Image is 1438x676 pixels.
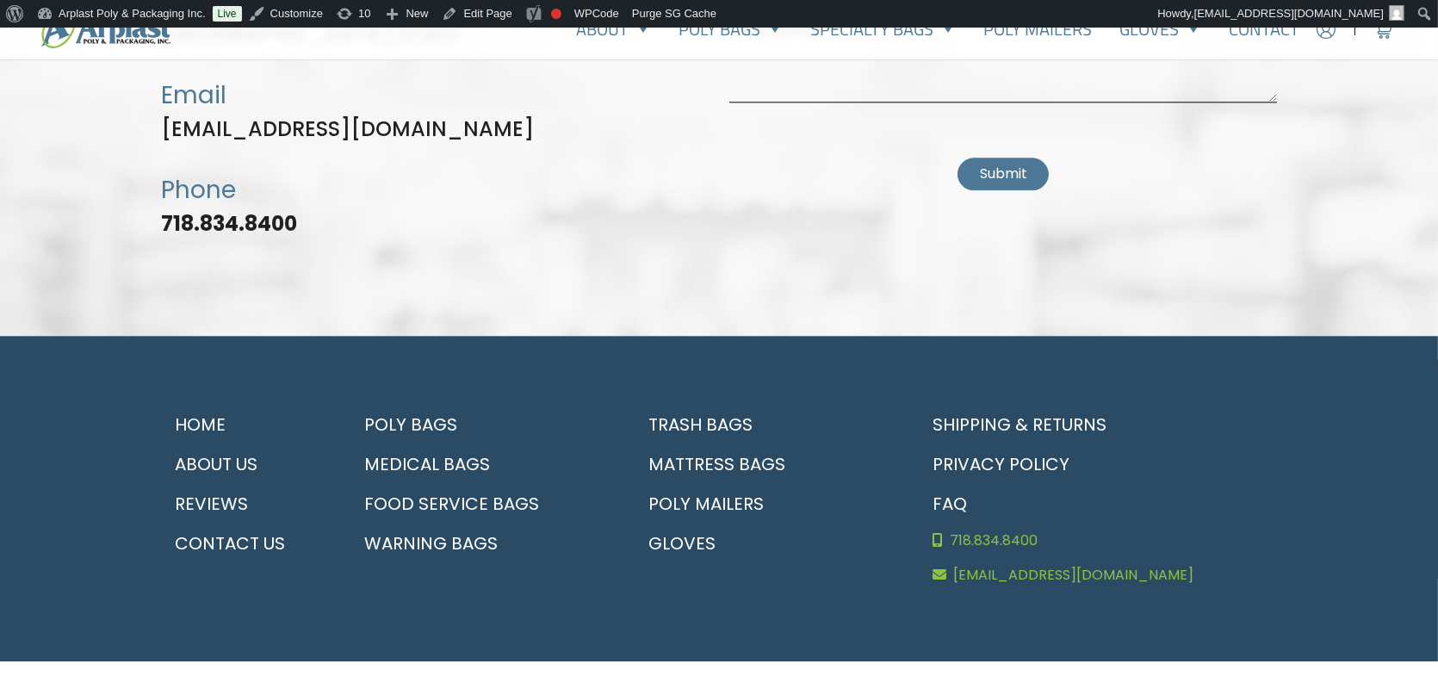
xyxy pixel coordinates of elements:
a: About Us [161,444,330,484]
div: Focus keyphrase not set [551,9,561,19]
a: Poly Bags [350,405,614,444]
a: Contact Us [161,524,330,563]
span: [EMAIL_ADDRESS][DOMAIN_NAME] [1194,7,1384,20]
p: Phone [161,172,614,208]
a: Poly Mailers [635,484,898,524]
p: Email [161,78,614,114]
a: Gloves [1106,12,1215,47]
a: Home [161,405,330,444]
a: About [562,12,665,47]
a: Trash Bags [635,405,898,444]
a: Food Service Bags [350,484,614,524]
a: Warning Bags [350,524,614,563]
a: Medical Bags [350,444,614,484]
a: Reviews [161,484,330,524]
a: Live [213,6,242,22]
a: Specialty Bags [796,12,970,47]
a: FAQ [919,484,1277,524]
a: 718.834.8400 [919,524,1277,558]
a: Contact [1215,12,1313,47]
span: | [1353,19,1357,40]
a: Shipping & Returns [919,405,1277,444]
a: Mattress Bags [635,444,898,484]
a: Poly Bags [665,12,796,47]
a: [EMAIL_ADDRESS][DOMAIN_NAME] [919,558,1277,592]
a: [EMAIL_ADDRESS][DOMAIN_NAME] [161,115,534,143]
a: Gloves [635,524,898,563]
button: Submit [958,158,1049,189]
a: Poly Mailers [970,12,1106,47]
img: logo [41,11,170,48]
a: 718.834.8400 [161,209,297,238]
a: Privacy Policy [919,444,1277,484]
